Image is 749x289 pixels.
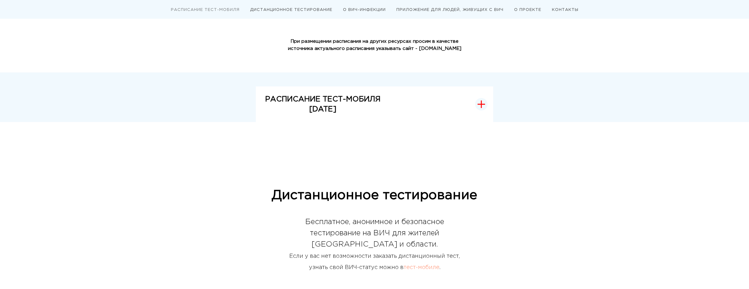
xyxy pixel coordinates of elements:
[171,8,240,12] a: РАСПИСАНИЕ ТЕСТ-МОБИЛЯ
[272,189,477,201] span: Дистанционное тестирование
[256,86,493,122] button: РАСПИСАНИЕ ТЕСТ-МОБИЛЯ[DATE]
[552,8,578,12] a: КОНТАКТЫ
[439,265,440,270] span: .
[404,265,439,270] a: тест-мобиле
[288,39,461,51] strong: При размещении расписания на других ресурсах просим в качестве источника актуального расписания у...
[250,8,332,12] a: ДИСТАНЦИОННОЕ ТЕСТИРОВАНИЕ
[265,96,380,103] strong: РАСПИСАНИЕ ТЕСТ-МОБИЛЯ
[289,254,460,270] span: Если у вас нет возможности заказать дистанционный тест, узнать свой ВИЧ-статус можно в
[396,8,503,12] a: ПРИЛОЖЕНИЕ ДЛЯ ЛЮДЕЙ, ЖИВУЩИХ С ВИЧ
[343,8,386,12] a: О ВИЧ-ИНФЕКЦИИ
[265,104,380,114] p: [DATE]
[305,218,444,248] span: Бесплатное, анонимное и безопасное тестирование на ВИЧ для жителей [GEOGRAPHIC_DATA] и области.
[514,8,541,12] a: О ПРОЕКТЕ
